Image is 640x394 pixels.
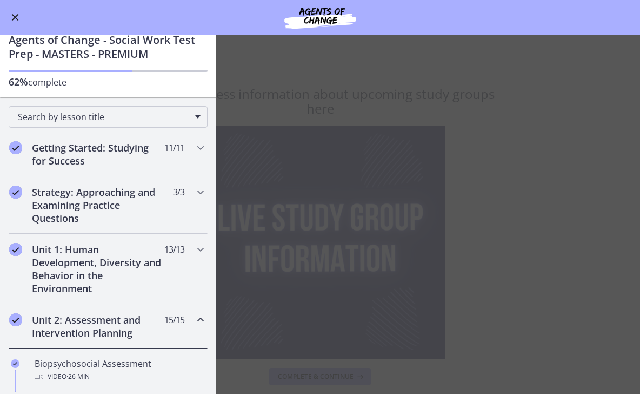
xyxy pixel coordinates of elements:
span: 62% [9,75,28,88]
div: Search by lesson title [9,106,208,128]
div: Video [35,370,203,383]
span: Search by lesson title [18,111,190,123]
div: Biopsychosocial Assessment [35,357,203,383]
span: 15 / 15 [164,313,184,326]
span: 13 / 13 [164,243,184,256]
button: Enable menu [9,11,22,24]
i: Completed [9,186,22,199]
span: · 26 min [66,370,90,383]
span: 11 / 11 [164,141,184,154]
h2: Unit 2: Assessment and Intervention Planning [32,313,164,339]
i: Completed [9,313,22,326]
i: Completed [9,141,22,154]
i: Completed [11,359,19,368]
h2: Getting Started: Studying for Success [32,141,164,167]
i: Completed [9,243,22,256]
p: complete [9,75,208,89]
h1: Agents of Change - Social Work Test Prep - MASTERS - PREMIUM [9,33,208,61]
h2: Strategy: Approaching and Examining Practice Questions [32,186,164,225]
span: 3 / 3 [173,186,184,199]
img: Agents of Change [255,4,385,30]
h2: Unit 1: Human Development, Diversity and Behavior in the Environment [32,243,164,295]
